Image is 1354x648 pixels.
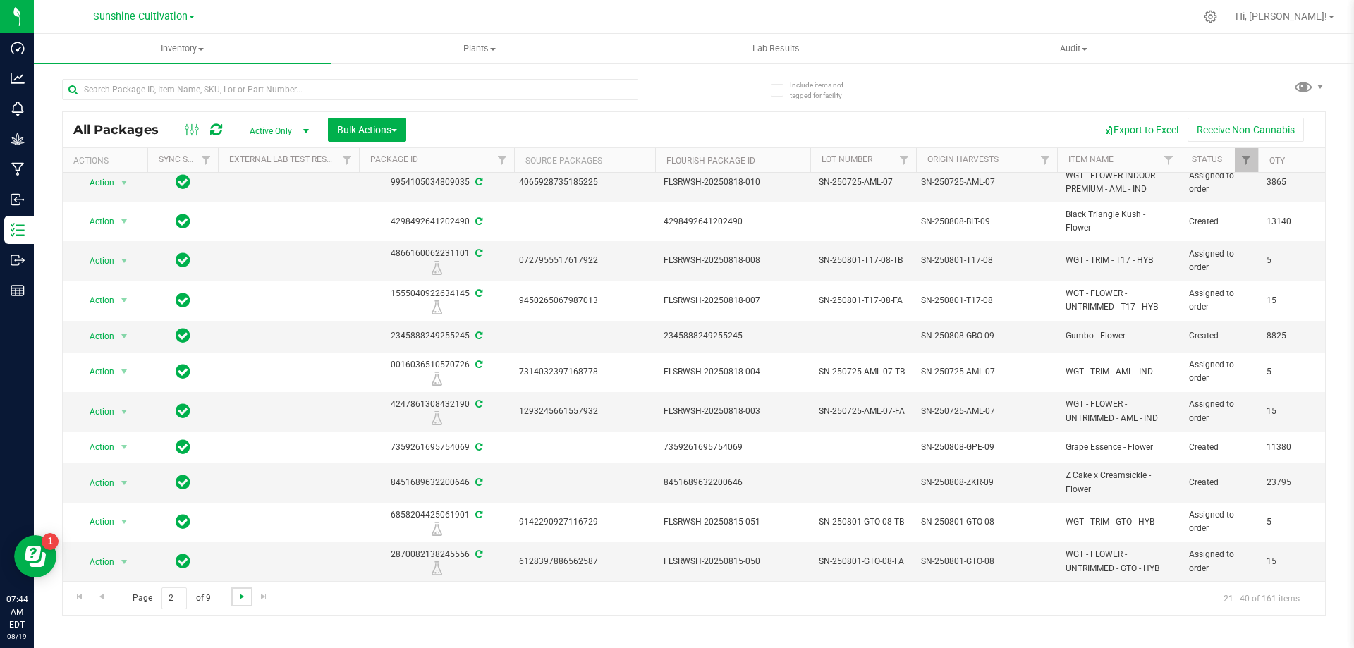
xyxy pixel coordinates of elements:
inline-svg: Monitoring [11,102,25,116]
inline-svg: Outbound [11,253,25,267]
span: Action [77,251,115,271]
span: Sync from Compliance System [473,177,482,187]
span: Created [1189,441,1250,454]
span: 13140 [1267,215,1320,228]
span: Sync from Compliance System [473,549,482,559]
span: Action [77,362,115,381]
span: WGT - FLOWER - UNTRIMMED - T17 - HYB [1066,287,1172,314]
span: Plants [331,42,627,55]
span: In Sync [176,472,190,492]
span: Z Cake x Creamsickle - Flower [1066,469,1172,496]
span: 23795 [1267,476,1320,489]
span: FLSRWSH-20250818-010 [664,176,802,189]
a: Status [1192,154,1222,164]
div: 9450265067987013 [519,294,651,307]
span: Action [77,473,115,493]
span: 7359261695754069 [664,441,802,454]
inline-svg: Analytics [11,71,25,85]
span: 8451689632200646 [664,476,802,489]
div: 0727955517617922 [519,254,651,267]
span: FLSRWSH-20250818-007 [664,294,802,307]
div: 1555040922634145 [357,287,516,314]
a: Filter [491,148,514,172]
span: Audit [926,42,1221,55]
div: SN-250801-GTO-08 [921,555,1053,568]
span: Action [77,552,115,572]
span: Gumbo - Flower [1066,329,1172,343]
div: SN-250801-T17-08 [921,254,1053,267]
span: select [116,512,133,532]
span: select [116,362,133,381]
span: SN-250725-AML-07-TB [819,365,908,379]
a: Lab Results [628,34,925,63]
span: 8825 [1267,329,1320,343]
span: 5 [1267,365,1320,379]
span: In Sync [176,551,190,571]
span: WGT - FLOWER - UNTRIMMED - GTO - HYB [1066,548,1172,575]
div: SN-250808-ZKR-09 [921,476,1053,489]
div: 6858204425061901 [357,508,516,536]
a: Audit [925,34,1222,63]
span: select [116,291,133,310]
div: R&D Lab Sample [357,522,516,536]
iframe: Resource center [14,535,56,577]
div: SN-250725-AML-07 [921,176,1053,189]
span: FLSRWSH-20250818-003 [664,405,802,418]
span: Action [77,402,115,422]
span: In Sync [176,212,190,231]
span: Sync from Compliance System [473,477,482,487]
div: SN-250801-GTO-08 [921,515,1053,529]
a: Go to the last page [254,587,274,606]
span: In Sync [176,362,190,381]
span: SN-250801-T17-08-TB [819,254,908,267]
div: SN-250808-GBO-09 [921,329,1053,343]
div: 4247861308432190 [357,398,516,425]
div: 1293245661557932 [519,405,651,418]
a: Filter [1157,148,1181,172]
span: 15 [1267,555,1320,568]
a: Plants [331,34,628,63]
a: Filter [1034,148,1057,172]
span: Lab Results [733,42,819,55]
div: R&D Lab Sample [357,300,516,314]
span: Black Triangle Kush - Flower [1066,208,1172,235]
span: SN-250801-GTO-08-FA [819,555,908,568]
a: Flourish Package ID [666,156,755,166]
div: R&D Lab Sample [357,411,516,425]
span: FLSRWSH-20250818-004 [664,365,802,379]
span: 21 - 40 of 161 items [1212,587,1311,609]
div: SN-250801-T17-08 [921,294,1053,307]
span: Created [1189,476,1250,489]
div: 9954105034809035 [357,176,516,189]
inline-svg: Inbound [11,192,25,207]
span: Sync from Compliance System [473,510,482,520]
span: In Sync [176,291,190,310]
span: SN-250801-GTO-08-TB [819,515,908,529]
span: 5 [1267,515,1320,529]
span: 3865 [1267,176,1320,189]
span: Created [1189,329,1250,343]
div: 4866160062231101 [357,247,516,274]
div: 6128397886562587 [519,555,651,568]
a: Qty [1269,156,1285,166]
span: WGT - FLOWER INDOOR PREMIUM - AML - IND [1066,169,1172,196]
div: 4065928735185225 [519,176,651,189]
span: SN-250801-T17-08-FA [819,294,908,307]
span: WGT - TRIM - GTO - HYB [1066,515,1172,529]
span: 15 [1267,405,1320,418]
span: WGT - FLOWER - UNTRIMMED - AML - IND [1066,398,1172,424]
div: 7359261695754069 [357,441,516,454]
span: select [116,251,133,271]
div: SN-250725-AML-07 [921,365,1053,379]
span: In Sync [176,512,190,532]
a: Sync Status [159,154,213,164]
div: 4298492641202490 [357,215,516,228]
span: Action [77,326,115,346]
span: SN-250725-AML-07 [819,176,908,189]
a: Item Name [1068,154,1114,164]
a: Origin Harvests [927,154,999,164]
span: WGT - TRIM - T17 - HYB [1066,254,1172,267]
span: Sync from Compliance System [473,442,482,452]
span: Assigned to order [1189,548,1250,575]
